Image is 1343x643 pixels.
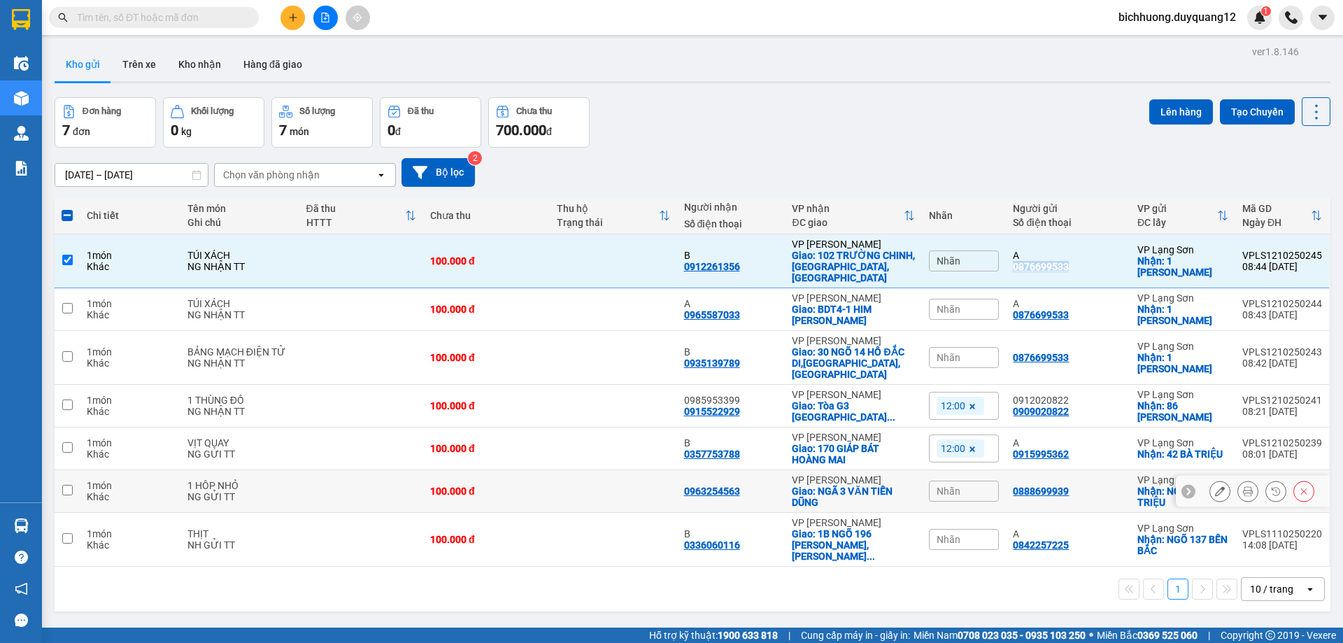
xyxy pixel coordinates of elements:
span: 7 [62,122,70,139]
div: VP [PERSON_NAME] [792,292,915,304]
button: Tạo Chuyến [1220,99,1295,125]
div: HTTT [306,217,405,228]
div: Giao: 1B NGÕ 196 KHƯƠNG ĐÌNH,THANH XUÂN,HÀ NỘI [792,528,915,562]
div: VP Lạng Sơn [1137,244,1228,255]
div: 100.000 đ [430,486,543,497]
div: NG NHẬN TT [187,261,292,272]
span: 7 [279,122,287,139]
div: 100.000 đ [430,352,543,363]
img: logo-vxr [12,9,30,30]
div: Nhận: 1 NGÔ THÌ SĨ [1137,352,1228,374]
div: 1 món [87,346,173,358]
div: 1 món [87,480,173,491]
div: Khối lượng [191,106,234,116]
div: 0912261356 [684,261,740,272]
button: Kho gửi [55,48,111,81]
div: 0876699533 [1013,309,1069,320]
img: warehouse-icon [14,518,29,533]
img: solution-icon [14,161,29,176]
div: 0876699533 [1013,352,1069,363]
img: warehouse-icon [14,126,29,141]
strong: 1900 633 818 [718,630,778,641]
div: 100.000 đ [430,304,543,315]
div: BẢNG MẠCH ĐIỆN TỬ [187,346,292,358]
div: VP [PERSON_NAME] [792,474,915,486]
div: VP [PERSON_NAME] [792,389,915,400]
button: aim [346,6,370,30]
div: VP Lạng Sơn [1137,389,1228,400]
div: 0935139789 [684,358,740,369]
span: đơn [73,126,90,137]
div: 1 HÔP NHỎ [187,480,292,491]
div: Người nhận [684,202,779,213]
strong: 0708 023 035 - 0935 103 250 [958,630,1086,641]
span: 700.000 [496,122,546,139]
div: Giao: 102 TRƯỜNG CHINH,ĐỐNG ĐA,HÀ NỘI [792,250,915,283]
div: Số lượng [299,106,335,116]
div: A [1013,437,1123,448]
div: VP Lạng Sơn [1137,474,1228,486]
div: Nhận: 1 NGÔ THÌ SĨ [1137,255,1228,278]
div: 0963254563 [684,486,740,497]
div: 0965587033 [684,309,740,320]
div: NG NHẬN TT [187,358,292,369]
div: Ghi chú [187,217,292,228]
span: 0 [388,122,395,139]
span: Cung cấp máy in - giấy in: [801,628,910,643]
span: món [290,126,309,137]
span: 0 [171,122,178,139]
span: notification [15,582,28,595]
div: NH GỬI TT [187,539,292,551]
span: | [1208,628,1210,643]
div: Nhận: 1 NGÔ THÌ SĨ [1137,304,1228,326]
div: VP Lạng Sơn [1137,523,1228,534]
div: Khác [87,406,173,417]
div: 0915522929 [684,406,740,417]
span: Nhãn [937,486,960,497]
div: 100.000 đ [430,400,543,411]
div: Ngày ĐH [1242,217,1311,228]
div: A [1013,250,1123,261]
img: warehouse-icon [14,91,29,106]
div: Khác [87,448,173,460]
div: Giao: 30 NGÕ 14 HỒ ĐẮC DI,ĐỐNG ĐA,HÀ NỘI [792,346,915,380]
div: 10 / trang [1250,582,1293,596]
div: 0912020822 [1013,395,1123,406]
img: warehouse-icon [14,56,29,71]
span: Nhãn [937,352,960,363]
div: A [684,298,779,309]
th: Toggle SortBy [1235,197,1329,234]
div: VỊT QUAY [187,437,292,448]
div: 1 món [87,437,173,448]
div: A [1013,298,1123,309]
span: caret-down [1316,11,1329,24]
div: 08:44 [DATE] [1242,261,1322,272]
th: Toggle SortBy [550,197,676,234]
div: Giao: NGÃ 3 VĂN TIẾN DŨNG [792,486,915,508]
button: Bộ lọc [402,158,475,187]
div: VP gửi [1137,203,1217,214]
div: TÚI XÁCH [187,250,292,261]
div: 14:08 [DATE] [1242,539,1322,551]
div: ver 1.8.146 [1252,44,1299,59]
div: 08:21 [DATE] [1242,406,1322,417]
button: Lên hàng [1149,99,1213,125]
div: 0888699939 [1013,486,1069,497]
div: THỊT [187,528,292,539]
button: file-add [313,6,338,30]
div: 08:42 [DATE] [1242,358,1322,369]
div: 1 món [87,395,173,406]
span: plus [288,13,298,22]
span: ... [887,411,895,423]
button: plus [280,6,305,30]
div: 1 món [87,528,173,539]
div: 0915995362 [1013,448,1069,460]
div: 0336060116 [684,539,740,551]
div: Khác [87,358,173,369]
span: bichhuong.duyquang12 [1107,8,1247,26]
span: search [58,13,68,22]
input: Select a date range. [55,164,208,186]
div: Số điện thoại [1013,217,1123,228]
div: 08:43 [DATE] [1242,309,1322,320]
button: Đơn hàng7đơn [55,97,156,148]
